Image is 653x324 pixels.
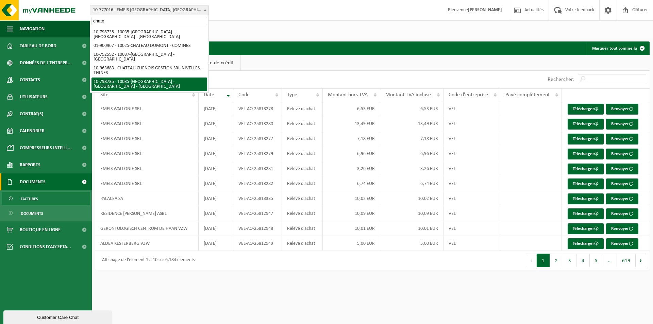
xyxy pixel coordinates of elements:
[606,149,638,159] button: Renvoyer
[20,139,72,156] span: Compresseurs intelli...
[590,254,603,267] button: 5
[20,238,71,255] span: Conditions d'accepta...
[323,206,380,221] td: 10,09 EUR
[20,54,72,71] span: Données de l'entrepr...
[95,131,199,146] td: EMEIS WALLONIE SRL
[606,134,638,144] button: Renvoyer
[380,116,444,131] td: 13,49 EUR
[443,146,500,161] td: VEL
[20,122,45,139] span: Calendrier
[443,206,500,221] td: VEL
[233,236,282,251] td: VEL-AO-25812949
[282,191,323,206] td: Relevé d'achat
[323,101,380,116] td: 6,53 EUR
[443,236,500,251] td: VEL
[233,206,282,221] td: VEL-AO-25812947
[233,116,282,131] td: VEL-AO-25813280
[282,221,323,236] td: Relevé d'achat
[380,176,444,191] td: 6,74 EUR
[282,101,323,116] td: Relevé d'achat
[380,191,444,206] td: 10,02 EUR
[568,238,604,249] a: Télécharger
[282,206,323,221] td: Relevé d'achat
[233,146,282,161] td: VEL-AO-25813279
[287,92,297,98] span: Type
[199,206,233,221] td: [DATE]
[199,191,233,206] td: [DATE]
[443,191,500,206] td: VEL
[95,161,199,176] td: EMEIS WALLONIE SRL
[238,92,250,98] span: Code
[20,37,56,54] span: Tableau de bord
[233,221,282,236] td: VEL-AO-25812948
[550,254,563,267] button: 2
[568,223,604,234] a: Télécharger
[380,206,444,221] td: 10,09 EUR
[199,176,233,191] td: [DATE]
[443,116,500,131] td: VEL
[537,254,550,267] button: 1
[20,88,48,105] span: Utilisateurs
[380,131,444,146] td: 7,18 EUR
[91,50,207,64] li: 10-792592 - 10037-[GEOGRAPHIC_DATA] - [GEOGRAPHIC_DATA]
[204,92,214,98] span: Date
[91,64,207,78] li: 10-963683 - CHATEAU CHENOIS GESTION SRL-NIVELLES - THINES
[380,236,444,251] td: 5,00 EUR
[606,119,638,130] button: Renvoyer
[587,41,649,55] button: Marquer tout comme lu
[99,254,195,267] div: Affichage de l'élément 1 à 10 sur 6,184 éléments
[380,161,444,176] td: 3,26 EUR
[95,101,199,116] td: EMEIS WALLONIE SRL
[568,208,604,219] a: Télécharger
[2,207,90,220] a: Documents
[443,176,500,191] td: VEL
[233,161,282,176] td: VEL-AO-25813281
[90,5,208,15] span: 10-777016 - EMEIS BELGIUM-LUXEMBOURG SA - UCCLE
[3,309,114,324] iframe: chat widget
[199,101,233,116] td: [DATE]
[195,55,240,71] a: Note de crédit
[91,78,207,91] li: 10-798735 - 10035-[GEOGRAPHIC_DATA] - [GEOGRAPHIC_DATA] - [GEOGRAPHIC_DATA]
[95,146,199,161] td: EMEIS WALLONIE SRL
[385,92,431,98] span: Montant TVA incluse
[233,101,282,116] td: VEL-AO-25813278
[199,116,233,131] td: [DATE]
[323,221,380,236] td: 10,01 EUR
[199,131,233,146] td: [DATE]
[568,104,604,115] a: Télécharger
[606,208,638,219] button: Renvoyer
[443,101,500,116] td: VEL
[568,119,604,130] a: Télécharger
[95,176,199,191] td: EMEIS WALLONIE SRL
[282,176,323,191] td: Relevé d'achat
[95,116,199,131] td: EMEIS WALLONIE SRL
[323,236,380,251] td: 5,00 EUR
[21,207,43,220] span: Documents
[568,178,604,189] a: Télécharger
[563,254,576,267] button: 3
[526,254,537,267] button: Previous
[90,5,209,15] span: 10-777016 - EMEIS BELGIUM-LUXEMBOURG SA - UCCLE
[95,206,199,221] td: RESIDENCE [PERSON_NAME] ASBL
[100,92,108,98] span: Site
[20,71,40,88] span: Contacts
[606,164,638,174] button: Renvoyer
[199,146,233,161] td: [DATE]
[380,221,444,236] td: 10,01 EUR
[568,149,604,159] a: Télécharger
[199,161,233,176] td: [DATE]
[91,28,207,41] li: 10-798735 - 10035-[GEOGRAPHIC_DATA] - [GEOGRAPHIC_DATA] - [GEOGRAPHIC_DATA]
[199,221,233,236] td: [DATE]
[20,156,40,173] span: Rapports
[568,164,604,174] a: Télécharger
[568,134,604,144] a: Télécharger
[468,7,502,13] strong: [PERSON_NAME]
[95,221,199,236] td: GERONTOLOGISCH CENTRUM DE HAAN VZW
[606,223,638,234] button: Renvoyer
[603,254,617,267] span: …
[443,131,500,146] td: VEL
[2,192,90,205] a: Factures
[443,161,500,176] td: VEL
[323,116,380,131] td: 13,49 EUR
[20,20,45,37] span: Navigation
